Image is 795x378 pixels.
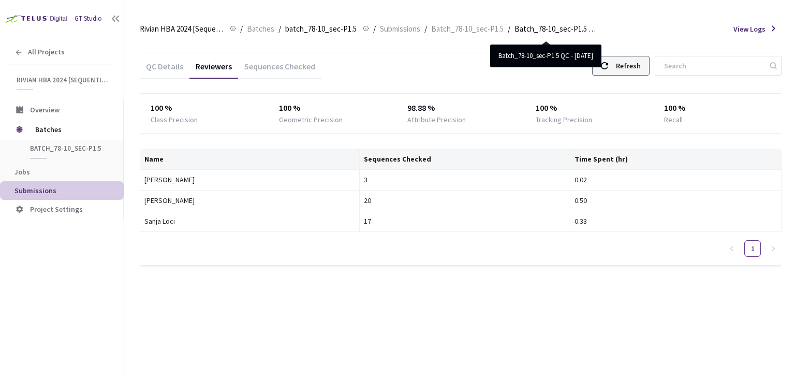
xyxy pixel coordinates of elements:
span: batch_78-10_sec-P1.5 [30,144,107,153]
span: Batch_78-10_sec-P1.5 QC - [DATE] [514,23,598,35]
span: Rivian HBA 2024 [Sequential] [140,23,224,35]
span: View Logs [733,24,765,34]
span: Batches [35,119,106,140]
div: 100 % [536,102,643,114]
div: Refresh [616,56,641,75]
div: 100 % [151,102,258,114]
span: Overview [30,105,60,114]
div: 17 [364,215,566,227]
div: 0.50 [575,195,777,206]
th: Name [140,149,360,170]
th: Time Spent (hr) [570,149,782,170]
button: right [765,240,782,257]
button: left [724,240,740,257]
div: 3 [364,174,566,185]
span: batch_78-10_sec-P1.5 [285,23,357,35]
div: QC Details [140,61,189,79]
a: 1 [745,241,760,256]
li: Next Page [765,240,782,257]
span: Batch_78-10_sec-P1.5 [431,23,504,35]
a: Batches [245,23,276,34]
span: Rivian HBA 2024 [Sequential] [17,76,109,84]
a: Batch_78-10_sec-P1.5 [429,23,506,34]
li: / [373,23,376,35]
div: 0.33 [575,215,777,227]
div: 98.88 % [407,102,514,114]
li: / [240,23,243,35]
span: Submissions [14,186,56,195]
div: 20 [364,195,566,206]
div: Tracking Precision [536,114,592,125]
div: Recall [664,114,683,125]
div: 0.02 [575,174,777,185]
li: / [508,23,510,35]
span: Batches [247,23,274,35]
div: Sequences Checked [238,61,321,79]
span: Submissions [380,23,420,35]
div: [PERSON_NAME] [144,195,355,206]
li: / [424,23,427,35]
div: 100 % [664,102,771,114]
span: left [729,245,735,252]
li: 1 [744,240,761,257]
div: Class Precision [151,114,198,125]
li: Previous Page [724,240,740,257]
div: Geometric Precision [279,114,343,125]
span: Jobs [14,167,30,177]
div: [PERSON_NAME] [144,174,355,185]
div: Sanja Loci [144,215,355,227]
div: Reviewers [189,61,238,79]
div: Attribute Precision [407,114,466,125]
span: Project Settings [30,205,83,214]
th: Sequences Checked [360,149,571,170]
li: / [278,23,281,35]
input: Search [658,56,768,75]
span: All Projects [28,48,65,56]
span: right [770,245,776,252]
a: Submissions [378,23,422,34]
div: 100 % [279,102,386,114]
div: GT Studio [75,14,102,24]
